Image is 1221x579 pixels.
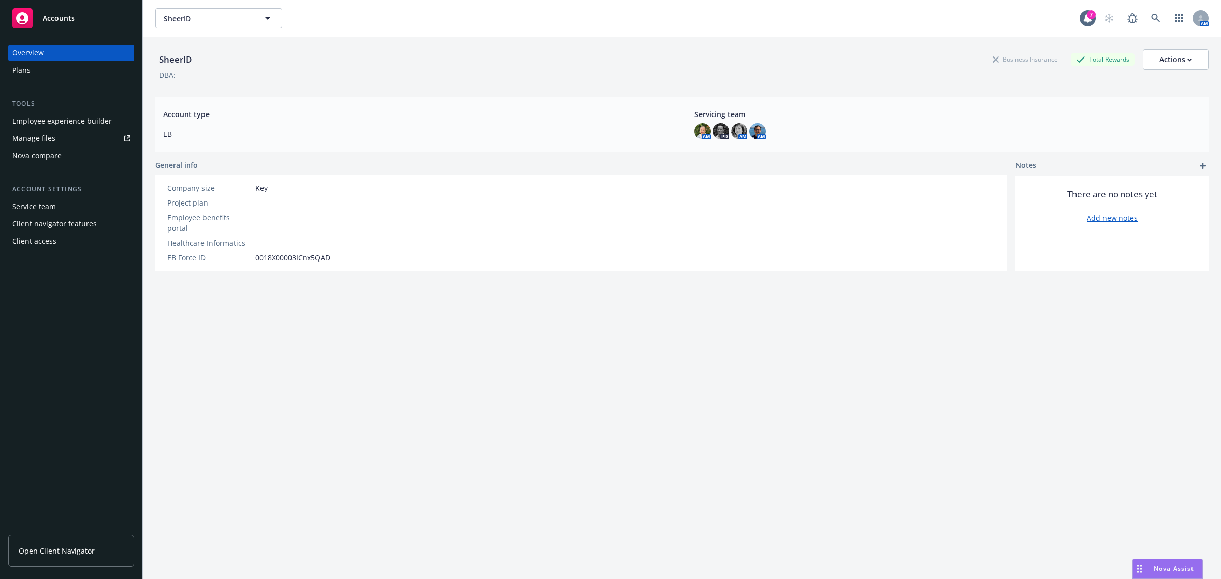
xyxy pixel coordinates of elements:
a: Switch app [1169,8,1189,28]
img: photo [694,123,711,139]
a: Client navigator features [8,216,134,232]
img: photo [713,123,729,139]
a: Manage files [8,130,134,147]
a: Report a Bug [1122,8,1143,28]
span: Nova Assist [1154,564,1194,573]
span: - [255,197,258,208]
div: DBA: - [159,70,178,80]
span: SheerID [164,13,252,24]
div: Nova compare [12,148,62,164]
div: Service team [12,198,56,215]
a: Plans [8,62,134,78]
span: - [255,218,258,228]
div: Company size [167,183,251,193]
div: Overview [12,45,44,61]
div: Business Insurance [987,53,1063,66]
div: Actions [1159,50,1192,69]
div: Client access [12,233,56,249]
span: General info [155,160,198,170]
div: Plans [12,62,31,78]
img: photo [749,123,766,139]
span: Servicing team [694,109,1201,120]
div: Client navigator features [12,216,97,232]
div: Project plan [167,197,251,208]
div: Drag to move [1133,559,1146,578]
a: Search [1146,8,1166,28]
div: Account settings [8,184,134,194]
div: Total Rewards [1071,53,1135,66]
div: EB Force ID [167,252,251,263]
span: EB [163,129,670,139]
div: Employee benefits portal [167,212,251,234]
span: Account type [163,109,670,120]
div: SheerID [155,53,196,66]
span: There are no notes yet [1067,188,1157,200]
span: Accounts [43,14,75,22]
img: photo [731,123,747,139]
a: Client access [8,233,134,249]
a: Start snowing [1099,8,1119,28]
span: Notes [1015,160,1036,172]
span: Open Client Navigator [19,545,95,556]
a: Service team [8,198,134,215]
div: 7 [1087,10,1096,19]
div: Healthcare Informatics [167,238,251,248]
a: add [1197,160,1209,172]
a: Overview [8,45,134,61]
span: Key [255,183,268,193]
button: SheerID [155,8,282,28]
span: 0018X00003ICnx5QAD [255,252,330,263]
div: Employee experience builder [12,113,112,129]
button: Nova Assist [1132,559,1203,579]
a: Employee experience builder [8,113,134,129]
a: Accounts [8,4,134,33]
a: Add new notes [1087,213,1138,223]
a: Nova compare [8,148,134,164]
span: - [255,238,258,248]
div: Manage files [12,130,55,147]
button: Actions [1143,49,1209,70]
div: Tools [8,99,134,109]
